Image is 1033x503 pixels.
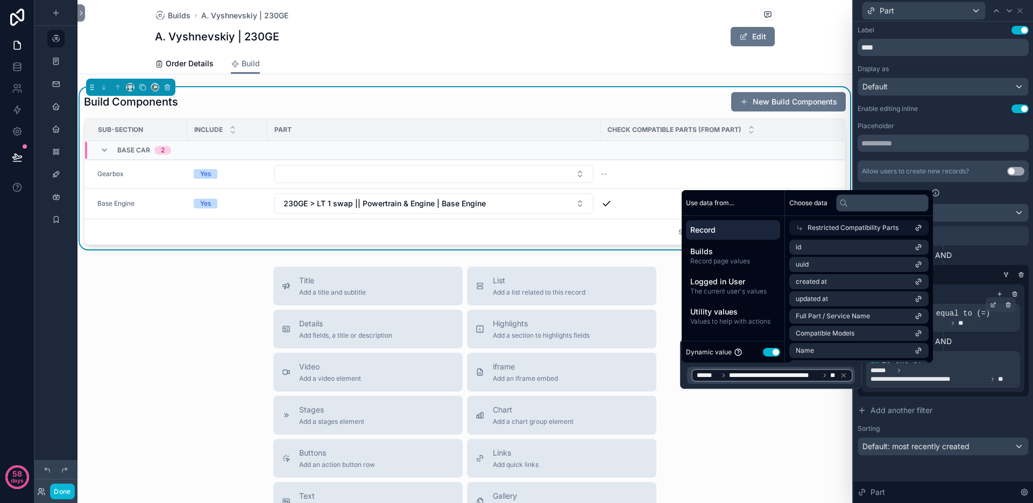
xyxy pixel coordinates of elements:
[690,246,776,257] span: Builds
[686,199,734,207] span: Use data from...
[493,404,574,415] span: Chart
[467,267,656,305] button: ListAdd a list related to this record
[299,374,361,383] span: Add a video element
[601,170,831,178] a: --
[862,167,969,176] div: Allow users to create new records?
[299,318,392,329] span: Details
[161,146,165,155] div: 2
[274,125,292,134] span: Part
[866,336,1020,347] div: AND
[467,396,656,435] button: ChartAdd a chart group element
[201,10,288,21] a: A. Vyshnevskiy | 230GE
[467,353,656,392] button: iframeAdd an iframe embed
[690,317,776,326] span: Values to help with actions
[299,275,366,286] span: Title
[194,169,261,179] a: Yes
[858,26,874,34] div: Label
[299,404,364,415] span: Stages
[493,361,558,372] span: iframe
[871,487,885,498] span: Part
[690,287,776,296] span: The current user's values
[871,405,932,416] span: Add another filter
[601,170,607,178] span: --
[858,250,1029,261] div: AND
[97,170,124,178] a: Gearbox
[299,361,361,372] span: Video
[858,424,880,433] label: Sorting
[299,491,424,501] span: Text
[607,125,741,134] span: Check Compatible Parts (from Part)
[274,165,593,183] button: Select Button
[493,491,561,501] span: Gallery
[493,288,585,297] span: Add a list related to this record
[690,276,776,287] span: Logged in User
[242,58,260,69] span: Build
[168,10,190,21] span: Builds
[299,448,375,458] span: Buttons
[686,348,732,357] span: Dynamic value
[200,169,211,179] div: Yes
[808,223,898,232] span: Restricted Compatibility Parts
[299,288,366,297] span: Add a title and subtitle
[155,54,214,75] a: Order Details
[273,439,463,478] button: ButtonsAdd an action button row
[299,331,392,340] span: Add fields, a title or description
[493,374,558,383] span: Add an iframe embed
[98,125,143,134] span: Sub-Section
[97,170,181,178] a: Gearbox
[284,198,486,209] span: 230GE > LT 1 swap || Powertrain & Engine | Base Engine
[858,65,889,73] label: Display as
[858,104,918,113] div: Enable editing inline
[731,92,846,111] button: New Build Components
[231,54,260,74] a: Build
[789,199,827,207] span: Choose data
[690,306,776,317] span: Utility values
[467,310,656,348] button: HighlightsAdd a section to highlights fields
[12,469,22,479] p: 58
[493,275,585,286] span: List
[682,216,784,334] div: scrollable content
[862,2,986,20] button: Part
[880,5,894,16] span: Part
[273,353,463,392] button: VideoAdd a video element
[858,188,927,197] label: Filter Available Options
[194,199,261,208] a: Yes
[862,442,970,451] span: Default: most recently created
[274,193,593,214] button: Select Button
[862,81,888,92] span: Default
[166,58,214,69] span: Order Details
[84,94,178,109] h1: Build Components
[731,27,775,46] button: Edit
[117,146,150,155] span: Base Car
[273,267,463,305] button: TitleAdd a title and subtitle
[678,228,746,236] span: Showing 2 of 2 results
[922,309,990,318] span: is equal to (=)
[493,318,590,329] span: Highlights
[690,225,776,235] span: Record
[155,29,279,44] h1: A. Vyshnevskiy | 230GE
[493,448,539,458] span: Links
[11,473,24,488] p: days
[493,331,590,340] span: Add a section to highlights fields
[299,417,364,426] span: Add a stages element
[299,460,375,469] span: Add an action button row
[493,417,574,426] span: Add a chart group element
[690,257,776,266] span: Record page values
[155,10,190,21] a: Builds
[858,437,1029,456] button: Default: most recently created
[50,484,74,499] button: Done
[467,439,656,478] button: LinksAdd quick links
[858,122,894,130] label: Placeholder
[493,460,539,469] span: Add quick links
[858,401,1029,420] button: Add another filter
[97,199,135,208] a: Base Engine
[858,78,1029,96] button: Default
[200,199,211,208] div: Yes
[273,310,463,348] button: DetailsAdd fields, a title or description
[274,164,594,184] a: Select Button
